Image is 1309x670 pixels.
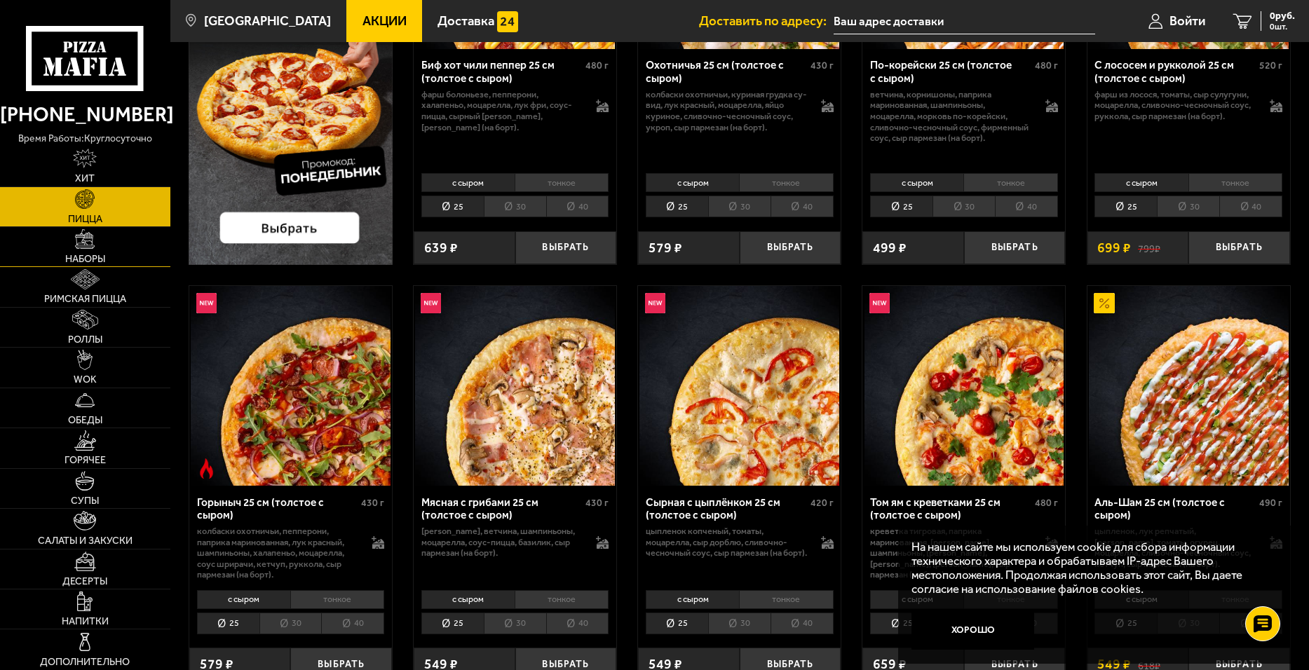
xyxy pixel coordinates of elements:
[421,173,515,193] li: с сыром
[361,497,384,509] span: 430 г
[68,416,102,425] span: Обеды
[645,293,665,313] img: Новинка
[424,241,458,254] span: 639 ₽
[421,89,583,132] p: фарш болоньезе, пепперони, халапеньо, моцарелла, лук фри, соус-пицца, сырный [PERSON_NAME], [PERS...
[421,526,583,559] p: [PERSON_NAME], ветчина, шампиньоны, моцарелла, соус-пицца, базилик, сыр пармезан (на борт).
[1270,11,1295,21] span: 0 руб.
[415,286,615,486] img: Мясная с грибами 25 см (толстое с сыром)
[65,254,105,264] span: Наборы
[639,286,839,486] img: Сырная с цыплёнком 25 см (толстое с сыром)
[421,613,484,634] li: 25
[862,286,1065,486] a: НовинкаТом ям с креветками 25 см (толстое с сыром)
[1094,196,1157,217] li: 25
[40,657,130,667] span: Дополнительно
[811,60,834,71] span: 430 г
[44,294,126,304] span: Римская пицца
[771,196,834,217] li: 40
[646,173,739,193] li: с сыром
[75,174,95,184] span: Хит
[585,497,609,509] span: 430 г
[911,609,1034,650] button: Хорошо
[68,214,102,224] span: Пицца
[699,15,834,28] span: Доставить по адресу:
[497,11,517,32] img: 15daf4d41897b9f0e9f617042186c801.svg
[62,577,107,587] span: Десерты
[1094,173,1188,193] li: с сыром
[196,458,217,479] img: Острое блюдо
[1094,89,1256,122] p: фарш из лосося, томаты, сыр сулугуни, моцарелла, сливочно-чесночный соус, руккола, сыр пармезан (...
[290,590,384,610] li: тонкое
[649,241,682,254] span: 579 ₽
[197,496,358,522] div: Горыныч 25 см (толстое с сыром)
[739,590,833,610] li: тонкое
[1087,286,1290,486] a: АкционныйАль-Шам 25 см (толстое с сыром)
[414,286,616,486] a: НовинкаМясная с грибами 25 см (толстое с сыром)
[870,59,1031,85] div: По-корейски 25 см (толстое с сыром)
[870,196,932,217] li: 25
[870,526,1031,580] p: креветка тигровая, паприка маринованная, [PERSON_NAME], шампиньоны, [PERSON_NAME], [PERSON_NAME],...
[1094,59,1256,85] div: С лососем и рукколой 25 см (толстое с сыром)
[421,496,583,522] div: Мясная с грибами 25 см (толстое с сыром)
[870,613,932,634] li: 25
[1270,22,1295,31] span: 0 шт.
[740,231,841,265] button: Выбрать
[646,526,807,559] p: цыпленок копченый, томаты, моцарелла, сыр дорблю, сливочно-чесночный соус, сыр пармезан (на борт).
[911,540,1268,596] p: На нашем сайте мы используем cookie для сбора информации технического характера и обрабатываем IP...
[546,196,609,217] li: 40
[62,617,109,627] span: Напитки
[191,286,391,486] img: Горыныч 25 см (толстое с сыром)
[515,231,617,265] button: Выбрать
[204,15,331,28] span: [GEOGRAPHIC_DATA]
[197,526,358,580] p: колбаски Охотничьи, пепперони, паприка маринованная, лук красный, шампиньоны, халапеньо, моцарелл...
[864,286,1064,486] img: Том ям с креветками 25 см (толстое с сыром)
[515,173,609,193] li: тонкое
[870,173,963,193] li: с сыром
[1219,196,1282,217] li: 40
[259,613,322,634] li: 30
[708,613,771,634] li: 30
[1169,15,1205,28] span: Войти
[646,613,708,634] li: 25
[963,173,1057,193] li: тонкое
[646,196,708,217] li: 25
[873,241,907,254] span: 499 ₽
[1188,231,1290,265] button: Выбрать
[1188,173,1282,193] li: тонкое
[484,196,546,217] li: 30
[932,196,995,217] li: 30
[197,613,259,634] li: 25
[421,590,515,610] li: с сыром
[646,59,807,85] div: Охотничья 25 см (толстое с сыром)
[646,89,807,132] p: колбаски охотничьи, куриная грудка су-вид, лук красный, моцарелла, яйцо куриное, сливочно-чесночн...
[362,15,407,28] span: Акции
[870,89,1031,144] p: ветчина, корнишоны, паприка маринованная, шампиньоны, моцарелла, морковь по-корейски, сливочно-че...
[834,8,1095,34] input: Ваш адрес доставки
[196,293,217,313] img: Новинка
[65,456,106,465] span: Горячее
[1089,286,1289,486] img: Аль-Шам 25 см (толстое с сыром)
[189,286,392,486] a: НовинкаОстрое блюдоГорыныч 25 см (толстое с сыром)
[1035,497,1058,509] span: 480 г
[739,173,833,193] li: тонкое
[1138,241,1160,254] s: 799 ₽
[321,613,384,634] li: 40
[964,231,1066,265] button: Выбрать
[869,293,890,313] img: Новинка
[870,590,963,610] li: с сыром
[1094,496,1256,522] div: Аль-Шам 25 см (толстое с сыром)
[646,496,807,522] div: Сырная с цыплёнком 25 см (толстое с сыром)
[71,496,99,506] span: Супы
[1097,241,1131,254] span: 699 ₽
[1259,497,1282,509] span: 490 г
[515,590,609,610] li: тонкое
[546,613,609,634] li: 40
[995,196,1058,217] li: 40
[1259,60,1282,71] span: 520 г
[771,613,834,634] li: 40
[74,375,97,385] span: WOK
[646,590,739,610] li: с сыром
[421,293,441,313] img: Новинка
[811,497,834,509] span: 420 г
[1035,60,1058,71] span: 480 г
[421,59,583,85] div: Биф хот чили пеппер 25 см (толстое с сыром)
